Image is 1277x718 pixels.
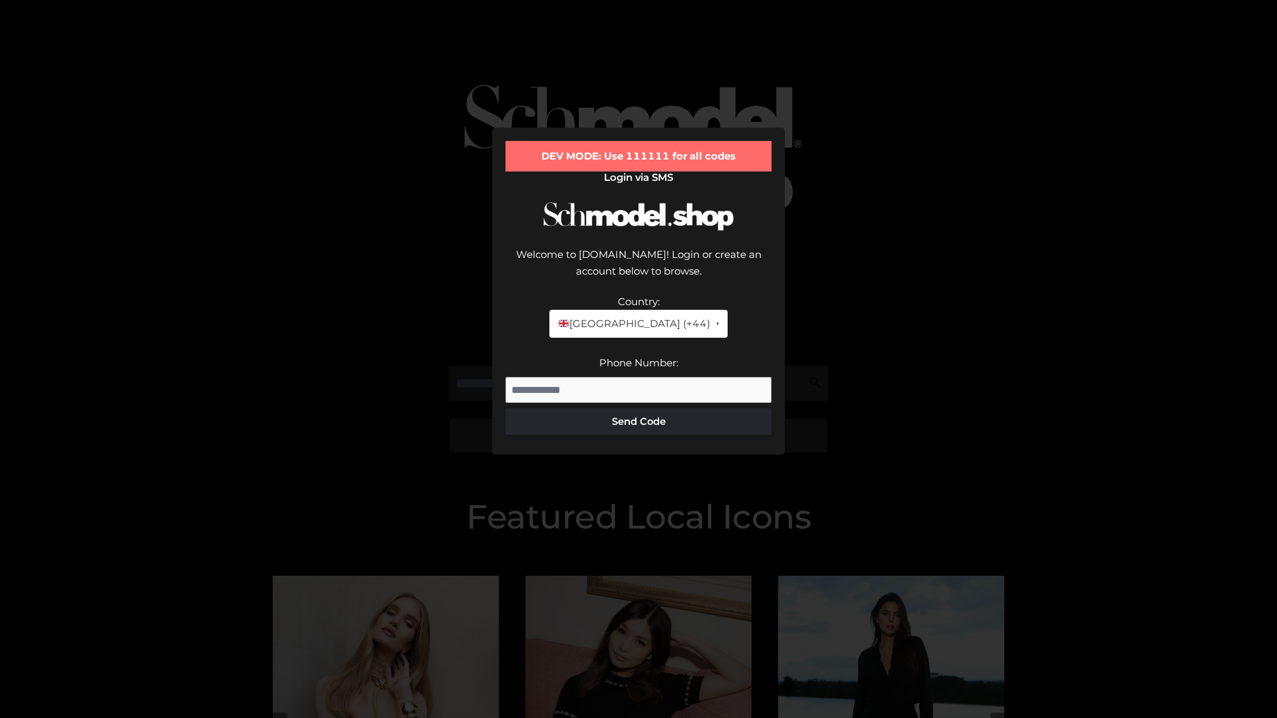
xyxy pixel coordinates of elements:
label: Phone Number: [599,356,678,369]
label: Country: [618,295,660,308]
span: [GEOGRAPHIC_DATA] (+44) [557,315,710,332]
h2: Login via SMS [505,172,772,183]
div: DEV MODE: Use 111111 for all codes [505,141,772,172]
img: Schmodel Logo [539,190,738,243]
button: Send Code [505,408,772,435]
div: Welcome to [DOMAIN_NAME]! Login or create an account below to browse. [505,246,772,293]
img: 🇬🇧 [559,318,569,328]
